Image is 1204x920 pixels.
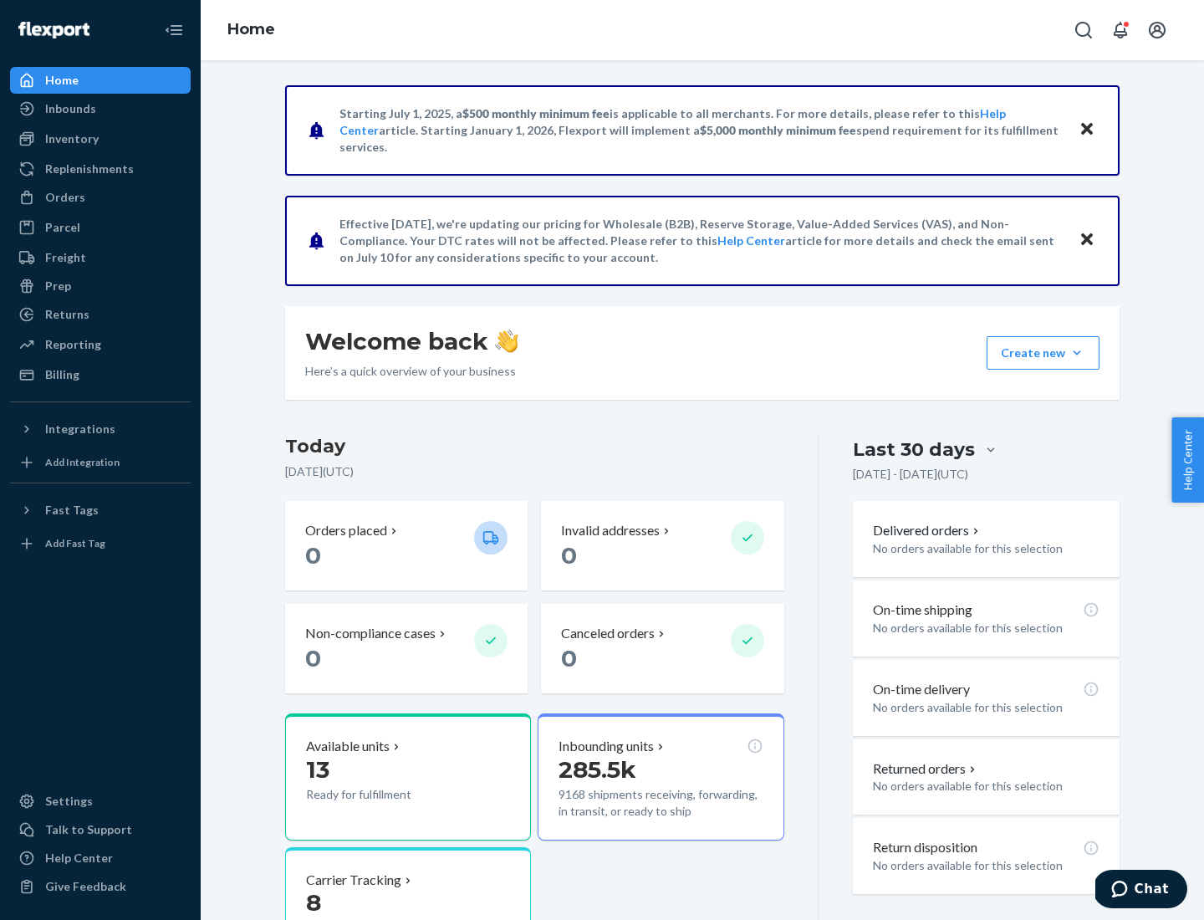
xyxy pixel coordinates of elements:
h1: Welcome back [305,326,518,356]
button: Non-compliance cases 0 [285,604,528,693]
p: [DATE] ( UTC ) [285,463,784,480]
div: Prep [45,278,71,294]
button: Close [1076,228,1098,253]
div: Returns [45,306,89,323]
p: On-time delivery [873,680,970,699]
div: Help Center [45,850,113,866]
p: Carrier Tracking [306,871,401,890]
div: Add Fast Tag [45,536,105,550]
a: Billing [10,361,191,388]
p: [DATE] - [DATE] ( UTC ) [853,466,968,483]
p: No orders available for this selection [873,699,1099,716]
button: Inbounding units285.5k9168 shipments receiving, forwarding, in transit, or ready to ship [538,713,783,841]
a: Reporting [10,331,191,358]
button: Invalid addresses 0 [541,501,783,590]
a: Home [10,67,191,94]
span: 285.5k [559,755,636,784]
p: Inbounding units [559,737,654,756]
div: Parcel [45,219,80,236]
button: Integrations [10,416,191,442]
a: Freight [10,244,191,271]
p: Here’s a quick overview of your business [305,363,518,380]
a: Add Integration [10,449,191,476]
a: Parcel [10,214,191,241]
p: Orders placed [305,521,387,540]
div: Settings [45,793,93,810]
p: No orders available for this selection [873,778,1099,795]
span: 0 [561,541,577,570]
h3: Today [285,433,784,460]
iframe: Opens a widget where you can chat to one of our agents [1095,870,1187,912]
div: Home [45,72,79,89]
span: 0 [305,541,321,570]
a: Prep [10,273,191,299]
span: 13 [306,755,329,784]
button: Delivered orders [873,521,982,540]
p: On-time shipping [873,601,972,620]
a: Orders [10,184,191,211]
div: Add Integration [45,455,120,469]
div: Inbounds [45,100,96,117]
p: Return disposition [873,838,977,857]
a: Settings [10,788,191,815]
div: Last 30 days [853,437,975,463]
button: Canceled orders 0 [541,604,783,693]
a: Add Fast Tag [10,530,191,557]
p: Invalid addresses [561,521,660,540]
div: Integrations [45,421,115,437]
button: Open notifications [1104,13,1137,47]
div: Billing [45,366,79,383]
button: Give Feedback [10,873,191,900]
button: Available units13Ready for fulfillment [285,713,531,841]
span: 0 [305,644,321,672]
a: Returns [10,301,191,328]
p: Starting July 1, 2025, a is applicable to all merchants. For more details, please refer to this a... [339,105,1063,156]
p: Effective [DATE], we're updating our pricing for Wholesale (B2B), Reserve Storage, Value-Added Se... [339,216,1063,266]
button: Open Search Box [1067,13,1100,47]
p: No orders available for this selection [873,540,1099,557]
span: 8 [306,888,321,917]
button: Create new [987,336,1099,370]
img: hand-wave emoji [495,330,518,353]
p: Available units [306,737,390,756]
button: Fast Tags [10,497,191,524]
p: 9168 shipments receiving, forwarding, in transit, or ready to ship [559,786,763,820]
a: Replenishments [10,156,191,182]
div: Replenishments [45,161,134,177]
div: Fast Tags [45,502,99,519]
div: Talk to Support [45,821,132,838]
a: Help Center [10,845,191,871]
p: No orders available for this selection [873,620,1099,636]
p: Ready for fulfillment [306,786,461,803]
div: Reporting [45,336,101,353]
div: Inventory [45,130,99,147]
a: Home [227,20,275,38]
span: 0 [561,644,577,672]
div: Orders [45,189,85,206]
div: Freight [45,249,86,266]
button: Open account menu [1140,13,1174,47]
button: Talk to Support [10,816,191,843]
a: Help Center [717,233,785,248]
button: Help Center [1171,417,1204,503]
a: Inbounds [10,95,191,122]
img: Flexport logo [18,22,89,38]
button: Returned orders [873,759,979,779]
p: Canceled orders [561,624,655,643]
a: Inventory [10,125,191,152]
p: No orders available for this selection [873,857,1099,874]
div: Give Feedback [45,878,126,895]
button: Orders placed 0 [285,501,528,590]
span: $5,000 monthly minimum fee [700,123,856,137]
button: Close [1076,118,1098,142]
span: $500 monthly minimum fee [462,106,610,120]
ol: breadcrumbs [214,6,288,54]
p: Non-compliance cases [305,624,436,643]
button: Close Navigation [157,13,191,47]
